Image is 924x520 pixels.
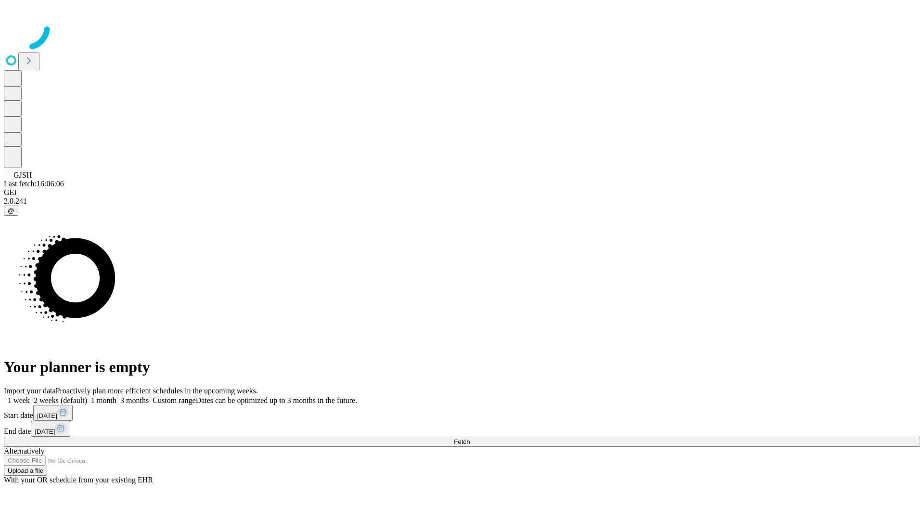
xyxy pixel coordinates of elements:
[8,396,30,404] span: 1 week
[13,171,32,179] span: GJSH
[196,396,357,404] span: Dates can be optimized up to 3 months in the future.
[91,396,116,404] span: 1 month
[4,437,920,447] button: Fetch
[4,387,56,395] span: Import your data
[4,188,920,197] div: GEI
[4,447,44,455] span: Alternatively
[33,405,73,421] button: [DATE]
[454,438,470,445] span: Fetch
[153,396,195,404] span: Custom range
[4,180,64,188] span: Last fetch: 16:06:06
[37,412,57,419] span: [DATE]
[31,421,70,437] button: [DATE]
[4,197,920,206] div: 2.0.241
[34,396,87,404] span: 2 weeks (default)
[4,476,153,484] span: With your OR schedule from your existing EHR
[120,396,149,404] span: 3 months
[56,387,258,395] span: Proactively plan more efficient schedules in the upcoming weeks.
[4,405,920,421] div: Start date
[4,358,920,376] h1: Your planner is empty
[35,428,55,435] span: [DATE]
[4,206,18,216] button: @
[4,421,920,437] div: End date
[8,207,14,214] span: @
[4,466,47,476] button: Upload a file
